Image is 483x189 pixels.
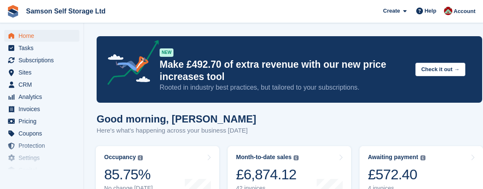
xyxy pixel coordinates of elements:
[4,42,79,54] a: menu
[160,48,173,57] div: NEW
[420,155,425,160] img: icon-info-grey-7440780725fd019a000dd9b08b2336e03edf1995a4989e88bcd33f0948082b44.svg
[160,59,409,83] p: Make £492.70 of extra revenue with our new price increases tool
[18,128,69,139] span: Coupons
[454,7,475,16] span: Account
[23,4,109,18] a: Samson Self Storage Ltd
[4,67,79,78] a: menu
[104,166,153,183] div: 85.75%
[18,103,69,115] span: Invoices
[368,154,418,161] div: Awaiting payment
[97,113,256,125] h1: Good morning, [PERSON_NAME]
[4,140,79,152] a: menu
[236,154,291,161] div: Month-to-date sales
[18,91,69,103] span: Analytics
[4,91,79,103] a: menu
[4,79,79,91] a: menu
[4,128,79,139] a: menu
[236,166,299,183] div: £6,874.12
[18,152,69,164] span: Settings
[4,54,79,66] a: menu
[444,7,452,15] img: Ian
[425,7,436,15] span: Help
[18,30,69,42] span: Home
[4,115,79,127] a: menu
[4,152,79,164] a: menu
[138,155,143,160] img: icon-info-grey-7440780725fd019a000dd9b08b2336e03edf1995a4989e88bcd33f0948082b44.svg
[415,63,465,77] button: Check it out →
[383,7,400,15] span: Create
[4,30,79,42] a: menu
[18,67,69,78] span: Sites
[4,103,79,115] a: menu
[294,155,299,160] img: icon-info-grey-7440780725fd019a000dd9b08b2336e03edf1995a4989e88bcd33f0948082b44.svg
[18,54,69,66] span: Subscriptions
[104,154,136,161] div: Occupancy
[97,126,256,136] p: Here's what's happening across your business [DATE]
[18,42,69,54] span: Tasks
[18,164,69,176] span: Capital
[7,5,19,18] img: stora-icon-8386f47178a22dfd0bd8f6a31ec36ba5ce8667c1dd55bd0f319d3a0aa187defe.svg
[18,79,69,91] span: CRM
[160,83,409,92] p: Rooted in industry best practices, but tailored to your subscriptions.
[100,40,159,88] img: price-adjustments-announcement-icon-8257ccfd72463d97f412b2fc003d46551f7dbcb40ab6d574587a9cd5c0d94...
[18,115,69,127] span: Pricing
[368,166,425,183] div: £572.40
[4,164,79,176] a: menu
[18,140,69,152] span: Protection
